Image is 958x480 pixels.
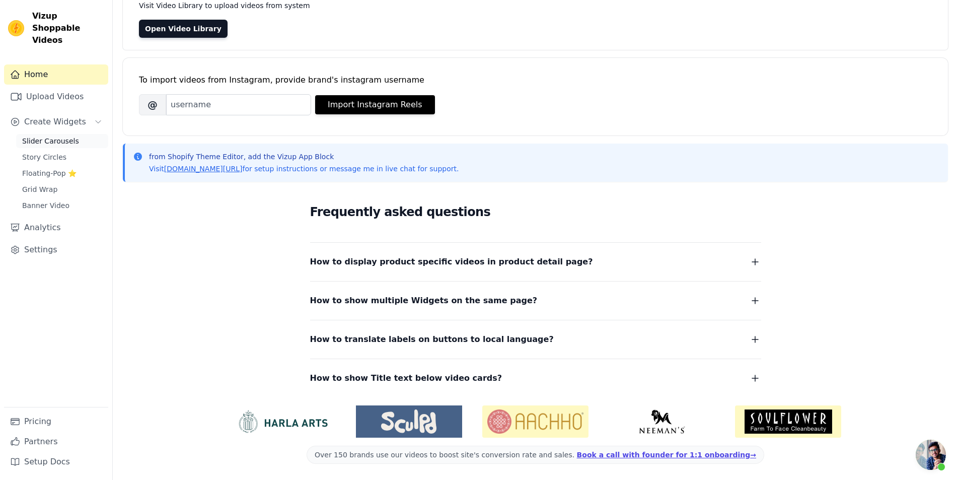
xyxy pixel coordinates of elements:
[4,412,108,432] a: Pricing
[609,409,715,434] img: Neeman's
[4,218,108,238] a: Analytics
[22,136,79,146] span: Slider Carousels
[482,405,588,438] img: Aachho
[149,152,459,162] p: from Shopify Theme Editor, add the Vizup App Block
[4,240,108,260] a: Settings
[24,116,86,128] span: Create Widgets
[310,255,593,269] span: How to display product specific videos in product detail page?
[310,294,761,308] button: How to show multiple Widgets on the same page?
[16,150,108,164] a: Story Circles
[4,452,108,472] a: Setup Docs
[8,20,24,36] img: Vizup
[310,371,502,385] span: How to show Title text below video cards?
[230,409,336,434] img: HarlaArts
[4,87,108,107] a: Upload Videos
[315,95,435,114] button: Import Instagram Reels
[22,200,69,211] span: Banner Video
[310,332,554,347] span: How to translate labels on buttons to local language?
[22,184,57,194] span: Grid Wrap
[4,432,108,452] a: Partners
[310,332,761,347] button: How to translate labels on buttons to local language?
[149,164,459,174] p: Visit for setup instructions or message me in live chat for support.
[310,255,761,269] button: How to display product specific videos in product detail page?
[164,165,243,173] a: [DOMAIN_NAME][URL]
[310,294,538,308] span: How to show multiple Widgets on the same page?
[577,451,756,459] a: Book a call with founder for 1:1 onboarding
[310,371,761,385] button: How to show Title text below video cards?
[139,94,166,115] span: @
[735,405,841,438] img: Soulflower
[16,198,108,213] a: Banner Video
[139,20,228,38] a: Open Video Library
[22,168,77,178] span: Floating-Pop ⭐
[4,64,108,85] a: Home
[356,409,462,434] img: Sculpd US
[16,166,108,180] a: Floating-Pop ⭐
[16,134,108,148] a: Slider Carousels
[916,440,946,470] a: Open chat
[4,112,108,132] button: Create Widgets
[32,10,104,46] span: Vizup Shoppable Videos
[139,74,932,86] div: To import videos from Instagram, provide brand's instagram username
[16,182,108,196] a: Grid Wrap
[166,94,311,115] input: username
[22,152,66,162] span: Story Circles
[310,202,761,222] h2: Frequently asked questions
